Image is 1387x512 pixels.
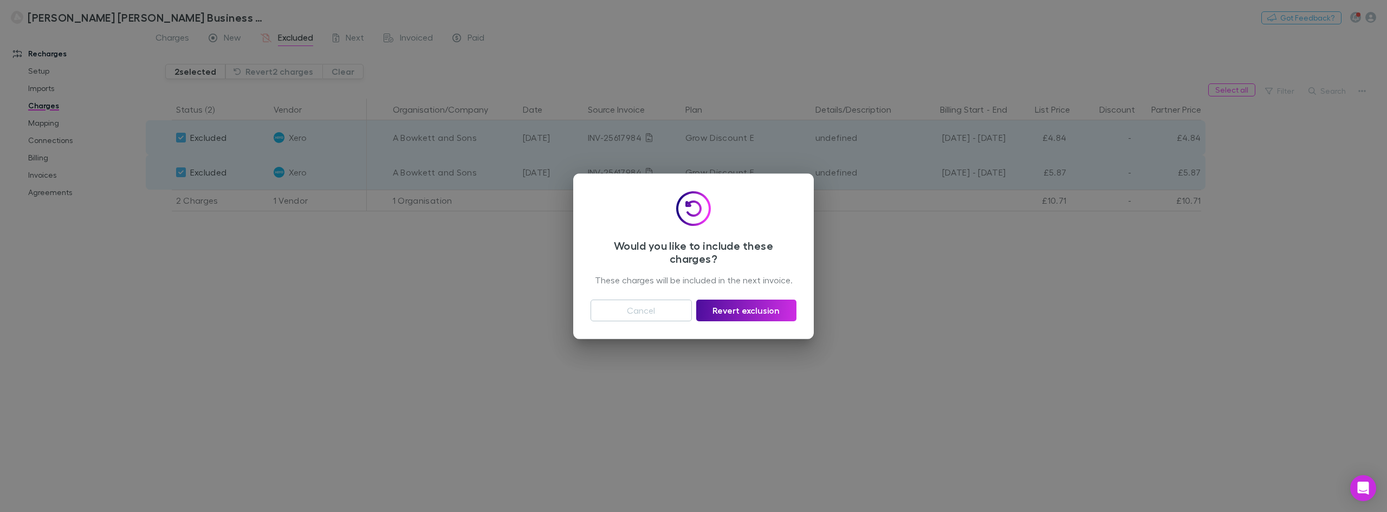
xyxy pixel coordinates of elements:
h3: Would you like to include these charges? [591,239,796,265]
button: Cancel [591,300,692,321]
div: These charges will be included in the next invoice. [591,274,796,287]
div: Open Intercom Messenger [1350,475,1376,501]
img: Include icon [676,191,711,226]
button: Revert exclusion [696,300,796,321]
